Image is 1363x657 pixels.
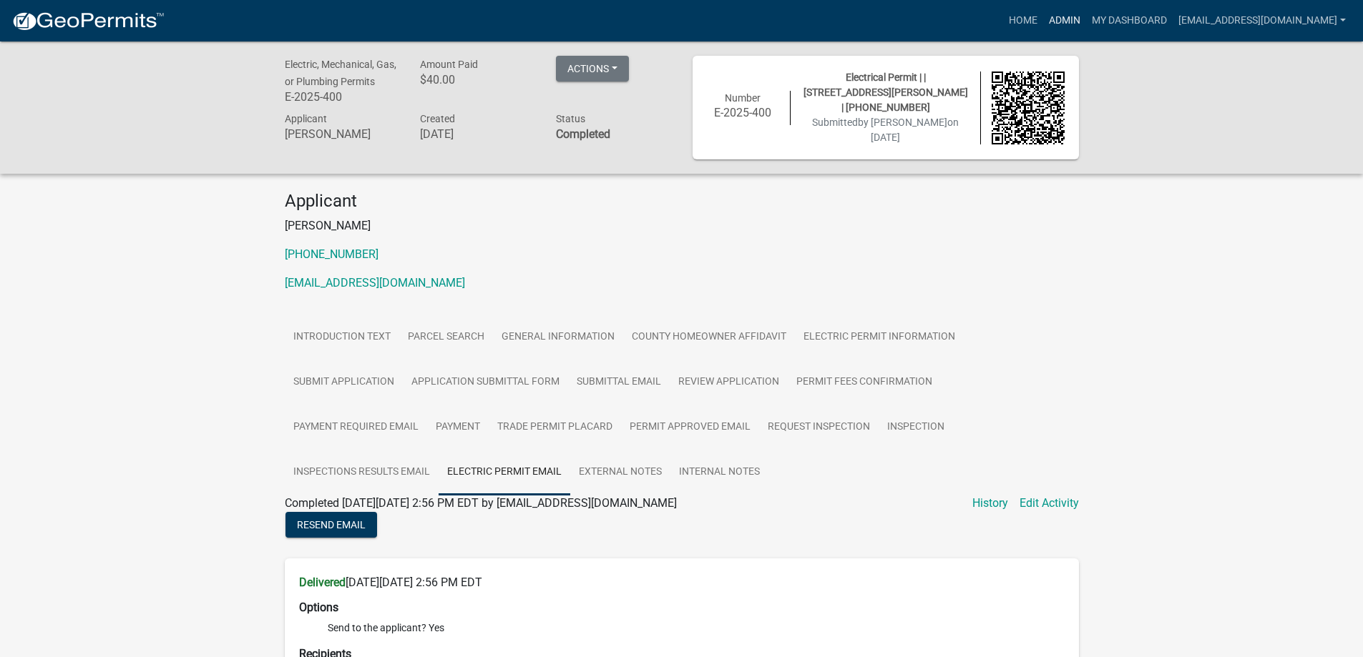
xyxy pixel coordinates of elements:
[489,405,621,450] a: Trade Permit Placard
[285,512,377,538] button: Resend Email
[285,360,403,405] a: Submit Application
[556,113,585,124] span: Status
[285,191,1079,212] h4: Applicant
[285,450,439,495] a: Inspections Results Email
[992,71,1065,144] img: QR code
[399,315,493,360] a: Parcel search
[972,495,1008,512] a: History
[621,405,759,450] a: Permit Approved Email
[1020,495,1079,512] a: Edit Activity
[439,450,570,495] a: Electric Permit Email
[285,59,396,87] span: Electric, Mechanical, Gas, or Plumbing Permits
[420,113,455,124] span: Created
[570,450,670,495] a: External Notes
[285,315,399,360] a: Introduction Text
[328,621,1065,636] li: Send to the applicant? Yes
[285,127,399,141] h6: [PERSON_NAME]
[670,360,788,405] a: Review Application
[623,315,795,360] a: County Homeowner Affidavit
[568,360,670,405] a: Submittal Email
[285,276,465,290] a: [EMAIL_ADDRESS][DOMAIN_NAME]
[285,405,427,450] a: Payment Required Email
[285,113,327,124] span: Applicant
[759,405,879,450] a: Request Inspection
[725,92,761,104] span: Number
[795,315,964,360] a: Electric Permit Information
[420,73,534,87] h6: $40.00
[858,117,947,128] span: by [PERSON_NAME]
[299,576,1065,589] h6: [DATE][DATE] 2:56 PM EDT
[493,315,623,360] a: General Information
[803,71,968,113] span: Electrical Permit | | [STREET_ADDRESS][PERSON_NAME] | [PHONE_NUMBER]
[1173,7,1352,34] a: [EMAIL_ADDRESS][DOMAIN_NAME]
[788,360,941,405] a: Permit Fees Confirmation
[285,217,1079,234] p: [PERSON_NAME]
[670,450,768,495] a: Internal Notes
[299,576,346,589] strong: Delivered
[285,90,399,104] h6: E-2025-400
[812,117,959,143] span: Submitted on [DATE]
[299,601,338,614] strong: Options
[707,106,780,119] h6: E-2025-400
[297,519,366,530] span: Resend Email
[285,496,677,510] span: Completed [DATE][DATE] 2:56 PM EDT by [EMAIL_ADDRESS][DOMAIN_NAME]
[556,56,629,81] button: Actions
[403,360,568,405] a: Application Submittal Form
[420,59,478,70] span: Amount Paid
[420,127,534,141] h6: [DATE]
[556,127,610,141] strong: Completed
[1043,7,1086,34] a: Admin
[285,247,378,261] a: [PHONE_NUMBER]
[1086,7,1173,34] a: My Dashboard
[879,405,953,450] a: Inspection
[1003,7,1043,34] a: Home
[427,405,489,450] a: Payment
